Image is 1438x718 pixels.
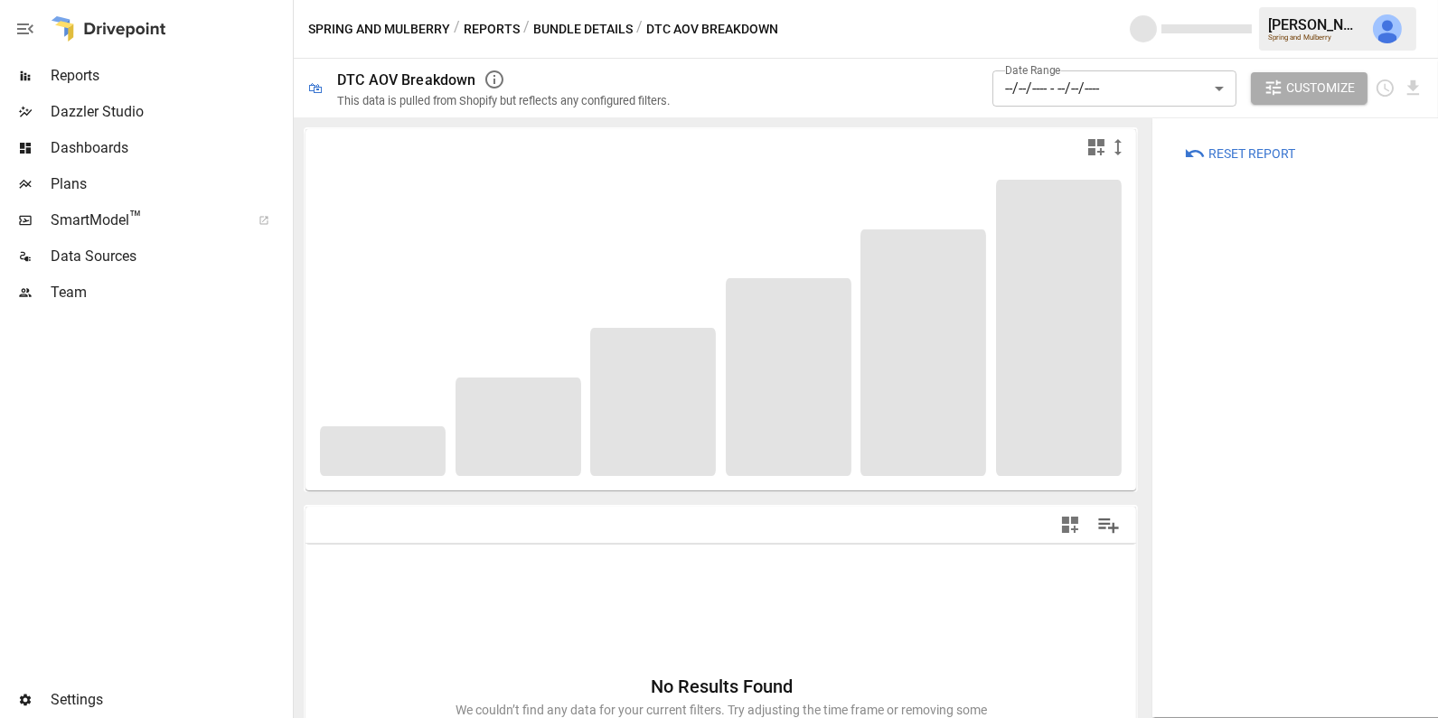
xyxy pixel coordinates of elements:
[1088,505,1129,545] button: Manage Columns
[1373,14,1402,43] img: Julie Wilton
[51,282,289,303] span: Team
[1171,137,1308,170] button: Reset Report
[523,18,530,41] div: /
[454,18,460,41] div: /
[1286,77,1355,99] span: Customize
[51,246,289,267] span: Data Sources
[51,101,289,123] span: Dazzler Studio
[129,207,142,229] span: ™
[1251,72,1368,105] button: Customize
[1375,78,1396,98] button: Schedule report
[337,94,670,107] div: This data is pulled from Shopify but reflects any configured filters.
[533,18,633,41] button: Bundle Details
[308,79,323,97] div: 🛍
[1268,16,1362,33] div: [PERSON_NAME]
[51,210,239,231] span: SmartModel
[337,71,476,89] div: DTC AOV Breakdown
[51,173,289,195] span: Plans
[51,137,289,159] span: Dashboards
[1268,33,1362,42] div: Spring and Mulberry
[450,672,992,701] h6: No Results Found
[308,18,450,41] button: Spring and Mulberry
[1005,62,1061,78] label: Date Range
[1208,143,1295,165] span: Reset Report
[51,65,289,87] span: Reports
[1362,4,1413,54] button: Julie Wilton
[992,70,1236,107] div: --/--/---- - --/--/----
[464,18,520,41] button: Reports
[636,18,643,41] div: /
[51,689,289,711] span: Settings
[1403,78,1424,98] button: Download report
